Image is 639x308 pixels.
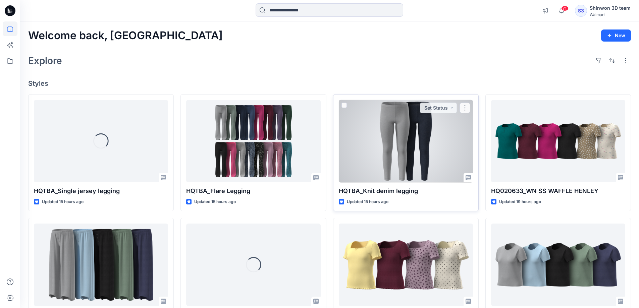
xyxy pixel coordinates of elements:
[194,198,236,205] p: Updated 15 hours ago
[590,4,631,12] div: Shinwon 3D team
[347,198,388,205] p: Updated 15 hours ago
[28,79,631,87] h4: Styles
[28,29,223,42] h2: Welcome back, [GEOGRAPHIC_DATA]
[34,186,168,196] p: HQTBA_Single jersey legging
[339,186,473,196] p: HQTBA_Knit denim legging
[186,100,320,183] a: HQTBA_Flare Legging
[491,100,625,183] a: HQ020633_WN SS WAFFLE HENLEY
[601,29,631,42] button: New
[575,5,587,17] div: S3
[34,224,168,306] a: WMJS-S22632-Option_ADM_JS MODAL SPAN PANTS
[186,186,320,196] p: HQTBA_Flare Legging
[491,224,625,306] a: WMJS-S22630-Option_ADM_JS MODAL SPAN SS TEE
[499,198,541,205] p: Updated 19 hours ago
[339,224,473,306] a: HQ020732_SS SQUARE NECK TEE
[42,198,84,205] p: Updated 15 hours ago
[28,55,62,66] h2: Explore
[590,12,631,17] div: Walmart
[561,6,569,11] span: 71
[339,100,473,183] a: HQTBA_Knit denim legging
[491,186,625,196] p: HQ020633_WN SS WAFFLE HENLEY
